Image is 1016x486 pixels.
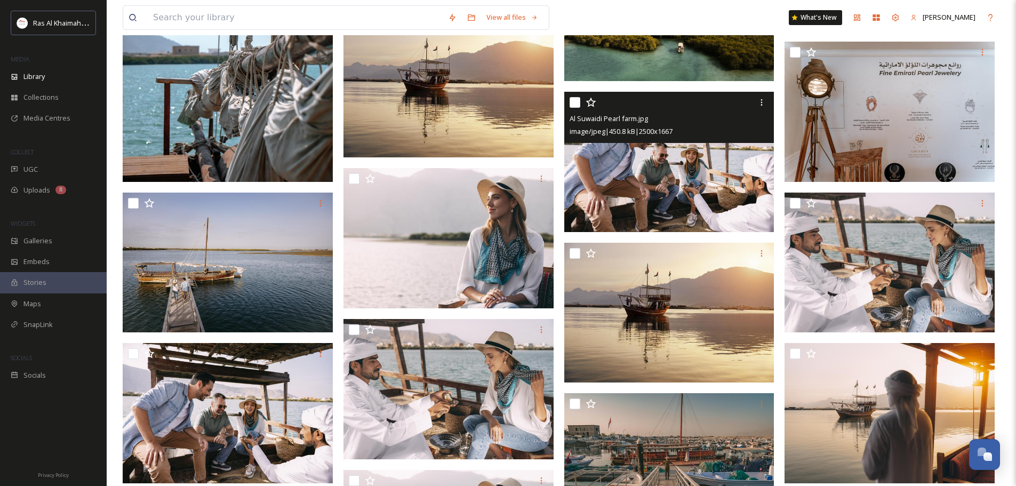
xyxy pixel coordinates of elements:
div: 8 [55,186,66,194]
span: Library [23,71,45,82]
a: View all files [481,7,543,28]
span: UGC [23,164,38,174]
span: Collections [23,92,59,102]
a: What's New [789,10,842,25]
span: Media Centres [23,113,70,123]
img: Suwaidi Pearl Farm .jpg [343,168,554,308]
span: Stories [23,277,46,288]
span: Ras Al Khaimah Tourism Development Authority [33,18,184,28]
span: Galleries [23,236,52,246]
span: MEDIA [11,55,29,63]
span: SOCIALS [11,354,32,362]
span: Socials [23,370,46,380]
span: [PERSON_NAME] [923,12,975,22]
button: Open Chat [969,439,1000,470]
img: Suwaidi Pearl Farm.jpg [785,42,995,182]
span: Privacy Policy [38,472,69,479]
img: Logo_RAKTDA_RGB-01.png [17,18,28,28]
a: [PERSON_NAME] [905,7,981,28]
span: WIDGETS [11,219,35,227]
span: SnapLink [23,320,53,330]
span: Al Suwaidi Pearl farm.jpg [570,114,648,123]
img: Suwaidi Pearl farm .jpg [785,193,995,333]
img: Al Suwaidi Pearl farm.jpg [343,319,554,459]
img: Al Suwaidi Pearl farm.jpg [564,92,774,232]
img: Al Suwaidi Pearl farm- boat.jpg [564,243,774,383]
img: Suwaidi Pearl Farm traditional boat.jpg [343,17,554,157]
span: Embeds [23,257,50,267]
span: Maps [23,299,41,309]
span: Uploads [23,185,50,195]
span: COLLECT [11,148,34,156]
input: Search your library [148,6,443,29]
a: Privacy Policy [38,468,69,481]
img: Suwaidi Pearl farm.jpg [785,343,995,483]
img: Suwaidi Pearl Farm .jpg [123,343,333,483]
span: image/jpeg | 450.8 kB | 2500 x 1667 [570,126,673,136]
img: Traditional pearl diving boat.jpg [123,193,333,333]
